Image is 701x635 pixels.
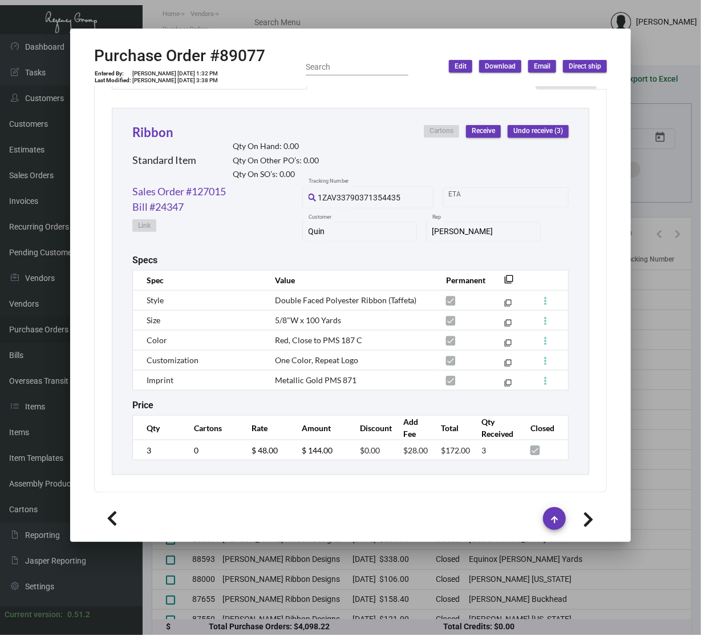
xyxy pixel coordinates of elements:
button: Link [132,219,156,232]
input: End date [494,192,549,202]
span: Color [147,335,167,345]
h2: Price [132,400,153,411]
button: Receive [466,125,501,138]
span: Link [138,221,151,231]
span: Email [534,62,550,71]
th: Permanent [435,270,487,290]
span: Imprint [147,375,173,385]
th: Qty Received [470,416,519,440]
th: Value [264,270,435,290]
span: 1ZAV33790371354435 [318,193,401,202]
h2: Standard Item [132,154,196,167]
mat-icon: filter_none [505,341,512,349]
span: Double Faced Polyester Ribbon (Taffeta) [275,295,417,305]
mat-icon: filter_none [505,381,512,389]
button: Undo receive (3) [508,125,569,138]
a: Bill #24347 [132,199,184,215]
button: Cartons [424,125,459,138]
span: Customization [147,355,198,365]
th: Cartons [183,416,240,440]
span: Receive [472,126,495,136]
h2: Purchase Order #89077 [94,46,265,66]
button: Email [528,60,556,73]
span: Download [485,62,516,71]
td: Entered By: [94,70,132,77]
mat-icon: filter_none [504,278,513,287]
th: Spec [132,270,263,290]
div: Current version: [5,609,63,621]
td: Last Modified: [94,77,132,84]
span: 3 [481,445,486,455]
th: Qty [132,416,183,440]
span: Red, Close to PMS 187 C [275,335,362,345]
th: Rate [240,416,290,440]
button: Direct ship [563,60,607,73]
a: Ribbon [132,124,173,140]
span: $28.00 [403,445,428,455]
span: $0.00 [360,445,380,455]
span: Edit [455,62,467,71]
span: Cartons [429,126,453,136]
h2: Qty On Hand: 0.00 [233,142,319,151]
td: [PERSON_NAME] [DATE] 3:38 PM [132,77,218,84]
td: [PERSON_NAME] [DATE] 1:32 PM [132,70,218,77]
span: Style [147,295,164,305]
span: One Color, Repeat Logo [275,355,358,365]
span: Direct ship [569,62,601,71]
span: Metallic Gold PMS 871 [275,375,356,385]
input: Start date [449,192,484,202]
h2: Specs [132,255,157,266]
button: Download [479,60,521,73]
span: Undo receive (3) [513,126,563,136]
span: $172.00 [441,445,470,455]
div: 0.51.2 [67,609,90,621]
button: Edit [449,60,472,73]
h2: Qty On Other PO’s: 0.00 [233,156,319,166]
mat-icon: filter_none [505,361,512,369]
span: Size [147,315,160,325]
a: Sales Order #127015 [132,184,226,199]
th: Total [429,416,470,440]
mat-icon: filter_none [505,302,512,309]
th: Closed [519,416,569,440]
span: 5/8"W x 100 Yards [275,315,341,325]
th: Add Fee [392,416,429,440]
h2: Qty On SO’s: 0.00 [233,170,319,179]
mat-icon: filter_none [505,321,512,329]
th: Amount [290,416,349,440]
th: Discount [349,416,392,440]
